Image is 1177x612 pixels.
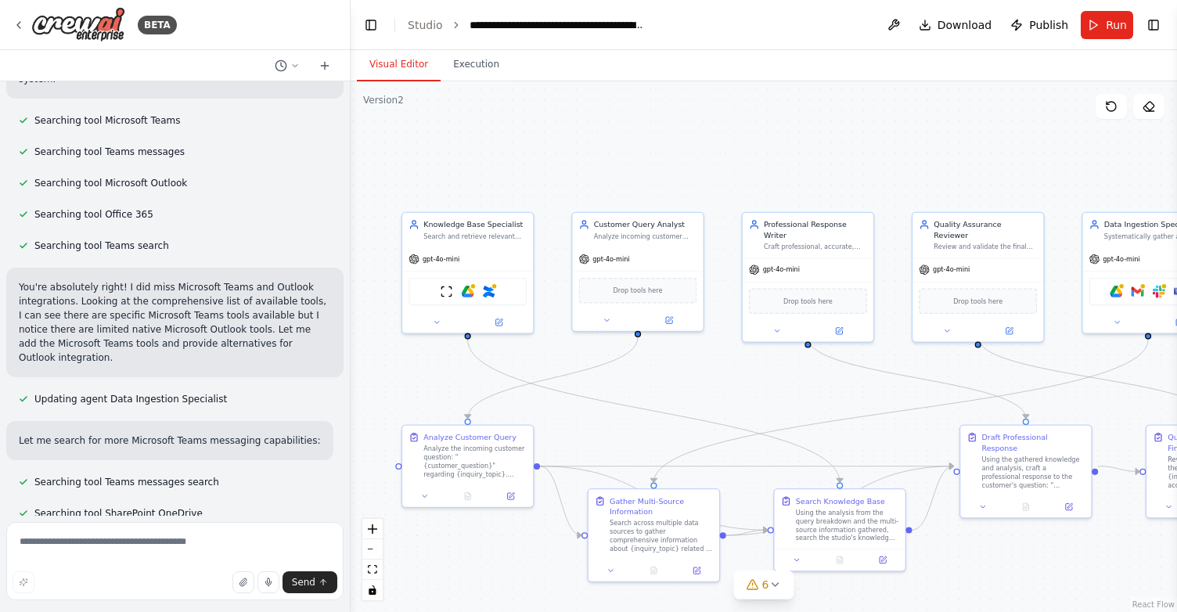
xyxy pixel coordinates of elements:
g: Edge from baa574e3-2f74-4f77-ae26-634f8883dbd9 to dd6028c3-0467-4e88-8021-401d18e2c571 [540,461,581,541]
span: gpt-4o-mini [423,255,459,264]
img: ScrapeWebsiteTool [440,285,452,297]
button: Open in side panel [469,316,529,329]
div: Gather Multi-Source Information [610,495,713,517]
div: Using the gathered knowledge and analysis, craft a professional response to the customer's questi... [981,455,1085,489]
span: Searching tool Teams messages [34,146,185,158]
span: Drop tools here [953,296,1002,307]
div: Draft Professional Response [981,432,1085,453]
div: Search across multiple data sources to gather comprehensive information about {inquiry_topic} rel... [610,519,713,553]
g: Edge from 82e866dd-bd5f-4f49-b97a-a1c6960ca7ac to 195c505f-2d41-460b-ad8c-4bda090b00f4 [463,340,845,483]
button: toggle interactivity [362,580,383,600]
button: 6 [734,571,794,599]
span: gpt-4o-mini [763,265,800,274]
div: Review and validate the final response for accuracy, completeness, compliance with professional s... [934,243,1037,251]
button: Open in side panel [492,490,529,502]
button: Open in side panel [678,564,715,577]
span: 6 [762,577,769,592]
div: Gather Multi-Source InformationSearch across multiple data sources to gather comprehensive inform... [587,488,720,582]
span: gpt-4o-mini [933,265,970,274]
span: Searching tool Teams messages search [34,476,219,488]
button: Switch to previous chat [268,56,306,75]
div: Craft professional, accurate, and client-appropriate responses to customer inquiries about {inqui... [764,243,867,251]
button: Open in side panel [809,325,869,337]
button: Show right sidebar [1143,14,1164,36]
span: Searching tool Microsoft Teams [34,114,181,127]
p: You're absolutely right! I did miss Microsoft Teams and Outlook integrations. Looking at the comp... [19,280,331,365]
g: Edge from 268354d5-3cc8-445a-a388-b2b963120d6c to baa574e3-2f74-4f77-ae26-634f8883dbd9 [463,337,643,419]
p: Let me search for more Microsoft Teams messaging capabilities: [19,434,321,448]
button: Publish [1004,11,1074,39]
span: Searching tool Teams search [34,239,169,252]
button: Execution [441,49,512,81]
button: Run [1081,11,1133,39]
img: Google Drive [1110,285,1122,297]
button: No output available [1003,501,1049,513]
div: Quality Assurance ReviewerReview and validate the final response for accuracy, completeness, comp... [912,212,1045,343]
span: gpt-4o-mini [592,255,629,264]
button: Upload files [232,571,254,593]
g: Edge from baa574e3-2f74-4f77-ae26-634f8883dbd9 to 53659ef8-2dd8-4498-8476-fac88ca42005 [540,461,953,472]
g: Edge from 53659ef8-2dd8-4498-8476-fac88ca42005 to a24eafc0-3709-45de-b156-f454d3ad020d [1098,461,1139,477]
button: No output available [632,564,677,577]
img: Confluence [483,285,495,297]
button: No output available [445,490,491,502]
div: Search Knowledge Base [796,495,885,506]
img: Gmail [1131,285,1143,297]
button: Download [912,11,999,39]
button: zoom in [362,519,383,539]
span: Searching tool Microsoft Outlook [34,177,187,189]
button: Open in side panel [639,314,699,326]
div: Search and retrieve relevant information from the studio's knowledge base including PDFs, documen... [423,232,527,240]
g: Edge from dd6028c3-0467-4e88-8021-401d18e2c571 to 195c505f-2d41-460b-ad8c-4bda090b00f4 [726,524,768,540]
button: zoom out [362,539,383,560]
div: Knowledge Base Specialist [423,219,527,230]
g: Edge from 195c505f-2d41-460b-ad8c-4bda090b00f4 to 53659ef8-2dd8-4498-8476-fac88ca42005 [912,461,954,535]
button: Open in side panel [865,553,902,566]
span: Send [292,576,315,589]
span: Drop tools here [783,296,833,307]
img: Slack [1153,285,1165,297]
div: Analyze Customer QueryAnalyze the incoming customer question: "{customer_question}" regarding {in... [401,424,535,508]
div: Analyze the incoming customer question: "{customer_question}" regarding {inquiry_topic}. Break do... [423,445,527,478]
div: Knowledge Base SpecialistSearch and retrieve relevant information from the studio's knowledge bas... [401,212,535,334]
a: Studio [408,19,443,31]
button: Start a new chat [312,56,337,75]
img: Logo [31,7,125,42]
span: Download [938,17,992,33]
img: Google Drive [462,285,474,297]
div: Customer Query AnalystAnalyze incoming customer questions about {inquiry_topic}, categorize them ... [571,212,704,333]
div: Analyze incoming customer questions about {inquiry_topic}, categorize them by complexity and subj... [594,232,697,240]
div: Professional Response WriterCraft professional, accurate, and client-appropriate responses to cus... [741,212,874,343]
div: Search Knowledge BaseUsing the analysis from the query breakdown and the multi-source information... [773,488,906,572]
div: Draft Professional ResponseUsing the gathered knowledge and analysis, craft a professional respon... [959,424,1092,518]
button: No output available [817,553,862,566]
span: Publish [1029,17,1068,33]
button: Click to speak your automation idea [257,571,279,593]
button: Send [283,571,337,593]
span: gpt-4o-mini [1103,255,1139,264]
div: React Flow controls [362,519,383,600]
g: Edge from 62b28fc0-0ad1-46b1-baac-6de7ef197d93 to dd6028c3-0467-4e88-8021-401d18e2c571 [649,340,1154,483]
div: Quality Assurance Reviewer [934,219,1037,240]
div: BETA [138,16,177,34]
div: Using the analysis from the query breakdown and the multi-source information gathered, search the... [796,509,899,542]
a: React Flow attribution [1132,600,1175,609]
div: Version 2 [363,94,404,106]
nav: breadcrumb [408,17,646,33]
button: Visual Editor [357,49,441,81]
button: Improve this prompt [13,571,34,593]
g: Edge from 050fd262-4c1f-40c9-9358-9b240856b707 to 53659ef8-2dd8-4498-8476-fac88ca42005 [803,337,1031,419]
div: Analyze Customer Query [423,432,517,443]
span: Drop tools here [614,285,663,296]
div: Professional Response Writer [764,219,867,240]
span: Searching tool SharePoint OneDrive [34,507,203,520]
button: Hide left sidebar [360,14,382,36]
button: Open in side panel [1050,501,1087,513]
div: Customer Query Analyst [594,219,697,230]
button: Open in side panel [979,325,1039,337]
span: Run [1106,17,1127,33]
span: Updating agent Data Ingestion Specialist [34,393,227,405]
button: fit view [362,560,383,580]
span: Searching tool Office 365 [34,208,153,221]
